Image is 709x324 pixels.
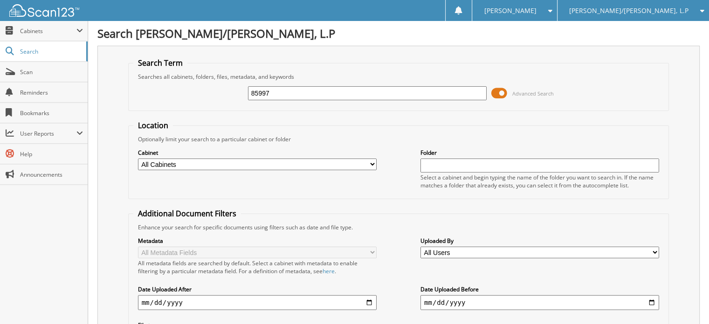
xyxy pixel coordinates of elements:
[138,285,377,293] label: Date Uploaded After
[420,149,659,157] label: Folder
[20,68,83,76] span: Scan
[138,237,377,245] label: Metadata
[133,223,664,231] div: Enhance your search for specific documents using filters such as date and file type.
[133,135,664,143] div: Optionally limit your search to a particular cabinet or folder
[133,58,187,68] legend: Search Term
[420,173,659,189] div: Select a cabinet and begin typing the name of the folder you want to search in. If the name match...
[133,120,173,131] legend: Location
[420,295,659,310] input: end
[484,8,536,14] span: [PERSON_NAME]
[138,259,377,275] div: All metadata fields are searched by default. Select a cabinet with metadata to enable filtering b...
[420,285,659,293] label: Date Uploaded Before
[420,237,659,245] label: Uploaded By
[20,109,83,117] span: Bookmarks
[662,279,709,324] iframe: Chat Widget
[133,73,664,81] div: Searches all cabinets, folders, files, metadata, and keywords
[20,171,83,179] span: Announcements
[20,48,82,55] span: Search
[138,295,377,310] input: start
[138,149,377,157] label: Cabinet
[323,267,335,275] a: here
[20,130,76,138] span: User Reports
[20,27,76,35] span: Cabinets
[20,89,83,97] span: Reminders
[569,8,688,14] span: [PERSON_NAME]/[PERSON_NAME], L.P
[133,208,241,219] legend: Additional Document Filters
[512,90,554,97] span: Advanced Search
[9,4,79,17] img: scan123-logo-white.svg
[20,150,83,158] span: Help
[97,26,700,41] h1: Search [PERSON_NAME]/[PERSON_NAME], L.P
